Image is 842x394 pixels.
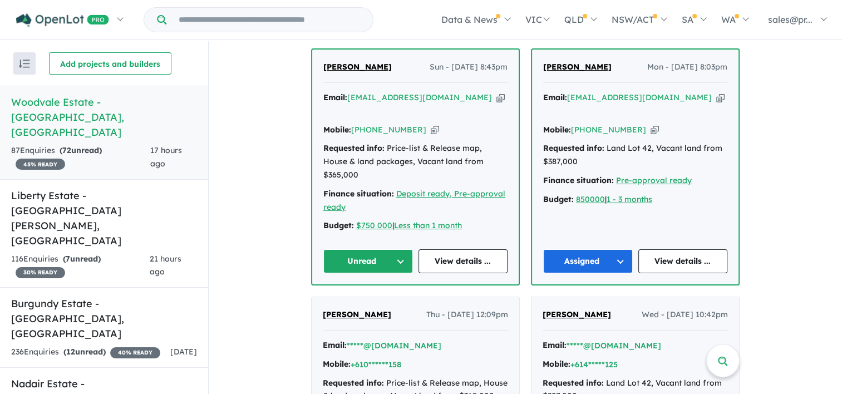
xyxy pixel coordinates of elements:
[543,359,570,369] strong: Mobile:
[62,145,71,155] span: 72
[716,92,725,104] button: Copy
[543,308,611,322] a: [PERSON_NAME]
[567,92,712,102] a: [EMAIL_ADDRESS][DOMAIN_NAME]
[11,346,160,359] div: 236 Enquir ies
[11,188,197,248] h5: Liberty Estate - [GEOGRAPHIC_DATA][PERSON_NAME] , [GEOGRAPHIC_DATA]
[19,60,30,68] img: sort.svg
[543,193,727,206] div: |
[543,340,567,350] strong: Email:
[323,143,385,153] strong: Requested info:
[543,61,612,74] a: [PERSON_NAME]
[11,253,150,279] div: 116 Enquir ies
[496,92,505,104] button: Copy
[11,296,197,341] h5: Burgundy Estate - [GEOGRAPHIC_DATA] , [GEOGRAPHIC_DATA]
[616,175,692,185] a: Pre-approval ready
[150,254,181,277] span: 21 hours ago
[49,52,171,75] button: Add projects and builders
[356,220,392,230] a: $750 000
[543,378,604,388] strong: Requested info:
[543,194,574,204] strong: Budget:
[323,308,391,322] a: [PERSON_NAME]
[651,124,659,136] button: Copy
[543,309,611,319] span: [PERSON_NAME]
[11,95,197,140] h5: Woodvale Estate - [GEOGRAPHIC_DATA] , [GEOGRAPHIC_DATA]
[150,145,182,169] span: 17 hours ago
[60,145,102,155] strong: ( unread)
[16,13,109,27] img: Openlot PRO Logo White
[16,267,65,278] span: 30 % READY
[323,359,351,369] strong: Mobile:
[571,125,646,135] a: [PHONE_NUMBER]
[323,142,508,181] div: Price-list & Release map, House & land packages, Vacant land from $365,000
[607,194,652,204] a: 1 - 3 months
[16,159,65,170] span: 45 % READY
[543,175,614,185] strong: Finance situation:
[431,124,439,136] button: Copy
[543,249,633,273] button: Assigned
[323,378,384,388] strong: Requested info:
[323,125,351,135] strong: Mobile:
[170,347,197,357] span: [DATE]
[323,62,392,72] span: [PERSON_NAME]
[66,254,70,264] span: 7
[323,340,347,350] strong: Email:
[323,189,394,199] strong: Finance situation:
[351,125,426,135] a: [PHONE_NUMBER]
[576,194,605,204] a: 850000
[323,92,347,102] strong: Email:
[63,254,101,264] strong: ( unread)
[323,189,505,212] a: Deposit ready, Pre-approval ready
[169,8,371,32] input: Try estate name, suburb, builder or developer
[430,61,508,74] span: Sun - [DATE] 8:43pm
[647,61,727,74] span: Mon - [DATE] 8:03pm
[323,220,354,230] strong: Budget:
[323,61,392,74] a: [PERSON_NAME]
[642,308,728,322] span: Wed - [DATE] 10:42pm
[543,92,567,102] strong: Email:
[638,249,728,273] a: View details ...
[323,219,508,233] div: |
[110,347,160,358] span: 40 % READY
[66,347,75,357] span: 12
[323,249,413,273] button: Unread
[418,249,508,273] a: View details ...
[426,308,508,322] span: Thu - [DATE] 12:09pm
[394,220,462,230] a: Less than 1 month
[543,125,571,135] strong: Mobile:
[768,14,813,25] span: sales@pr...
[347,92,492,102] a: [EMAIL_ADDRESS][DOMAIN_NAME]
[543,142,727,169] div: Land Lot 42, Vacant land from $387,000
[11,144,150,171] div: 87 Enquir ies
[543,143,604,153] strong: Requested info:
[63,347,106,357] strong: ( unread)
[543,62,612,72] span: [PERSON_NAME]
[323,309,391,319] span: [PERSON_NAME]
